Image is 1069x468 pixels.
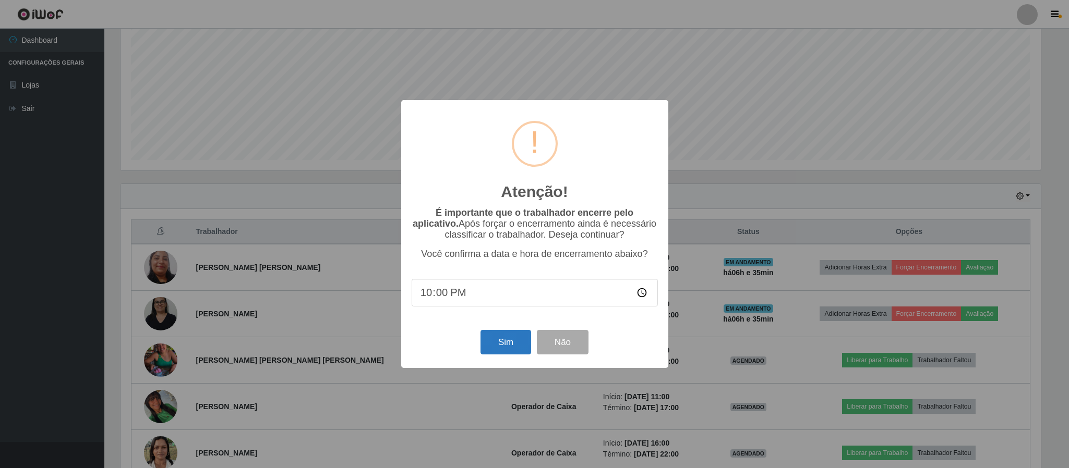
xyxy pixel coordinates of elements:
h2: Atenção! [501,182,568,201]
p: Após forçar o encerramento ainda é necessário classificar o trabalhador. Deseja continuar? [412,207,658,240]
b: É importante que o trabalhador encerre pelo aplicativo. [413,207,633,229]
p: Você confirma a data e hora de encerramento abaixo? [412,249,658,260]
button: Sim [481,330,531,354]
button: Não [537,330,588,354]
